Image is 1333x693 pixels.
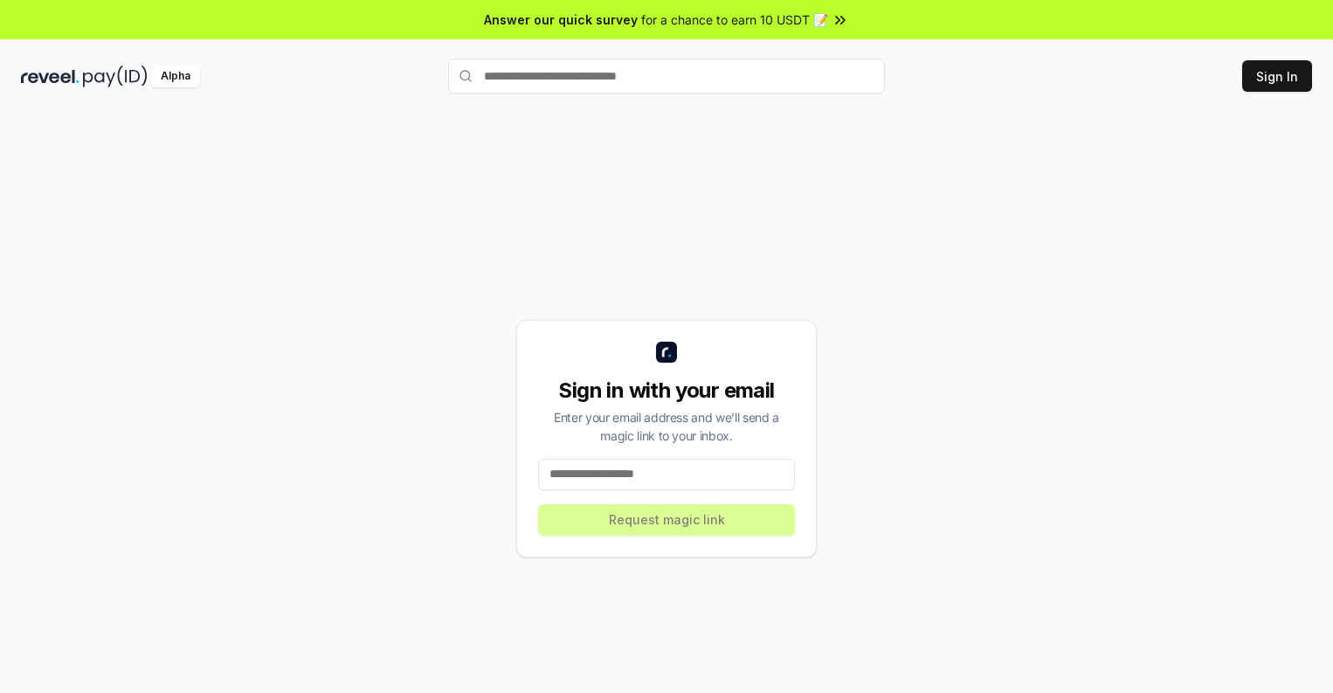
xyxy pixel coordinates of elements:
[484,10,638,29] span: Answer our quick survey
[538,377,795,405] div: Sign in with your email
[538,408,795,445] div: Enter your email address and we’ll send a magic link to your inbox.
[1242,60,1312,92] button: Sign In
[641,10,828,29] span: for a chance to earn 10 USDT 📝
[151,66,200,87] div: Alpha
[21,66,79,87] img: reveel_dark
[656,342,677,363] img: logo_small
[83,66,148,87] img: pay_id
